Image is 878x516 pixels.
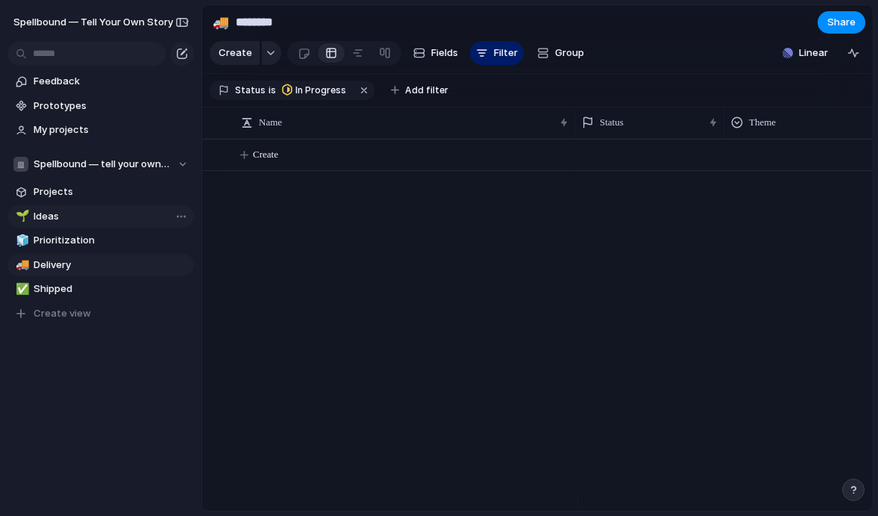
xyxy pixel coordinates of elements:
a: 🧊Prioritization [7,229,194,252]
div: 🚚 [16,256,26,273]
button: ✅ [13,282,28,296]
button: Linear [777,42,834,64]
div: 🚚 [213,12,229,32]
span: Shipped [34,282,189,296]
span: Feedback [34,74,189,89]
button: Share [818,11,865,34]
div: ✅ [16,281,26,298]
span: Filter [494,46,518,60]
span: Prototypes [34,99,189,114]
span: Theme [749,115,776,130]
div: 🌱 [16,208,26,225]
button: 🌱 [13,209,28,224]
span: Create [253,147,278,162]
button: Create [210,41,260,65]
span: Create [219,46,252,60]
span: Name [259,115,282,130]
span: Spellbound — tell your own story [34,157,170,172]
button: Filter [470,41,524,65]
span: Share [827,15,856,30]
span: Group [555,46,584,60]
button: In Progress [277,82,355,99]
span: Create view [34,306,91,321]
button: 🚚 [209,10,233,34]
button: is [266,82,279,99]
span: Linear [799,46,828,60]
span: Projects [34,184,189,199]
a: Projects [7,181,194,203]
span: Ideas [34,209,189,224]
button: Create view [7,302,194,325]
span: is [269,84,276,97]
a: My projects [7,119,194,141]
button: Fields [407,41,464,65]
a: Feedback [7,70,194,93]
button: 🧊 [13,233,28,248]
span: Status [600,115,624,130]
span: Add filter [405,84,448,97]
a: 🌱Ideas [7,205,194,228]
button: Spellbound — tell your own story [7,10,199,34]
button: Spellbound — tell your own story [7,153,194,175]
span: Spellbound — tell your own story [13,15,173,30]
span: Fields [431,46,458,60]
button: 🚚 [13,258,28,273]
a: Prototypes [7,95,194,117]
a: 🚚Delivery [7,254,194,276]
a: ✅Shipped [7,278,194,300]
span: In Progress [295,84,346,97]
span: Delivery [34,258,189,273]
span: My projects [34,122,189,137]
span: Prioritization [34,233,189,248]
button: Group [530,41,592,65]
button: Add filter [382,80,457,101]
div: 🧊 [16,232,26,249]
span: Status [235,84,266,97]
